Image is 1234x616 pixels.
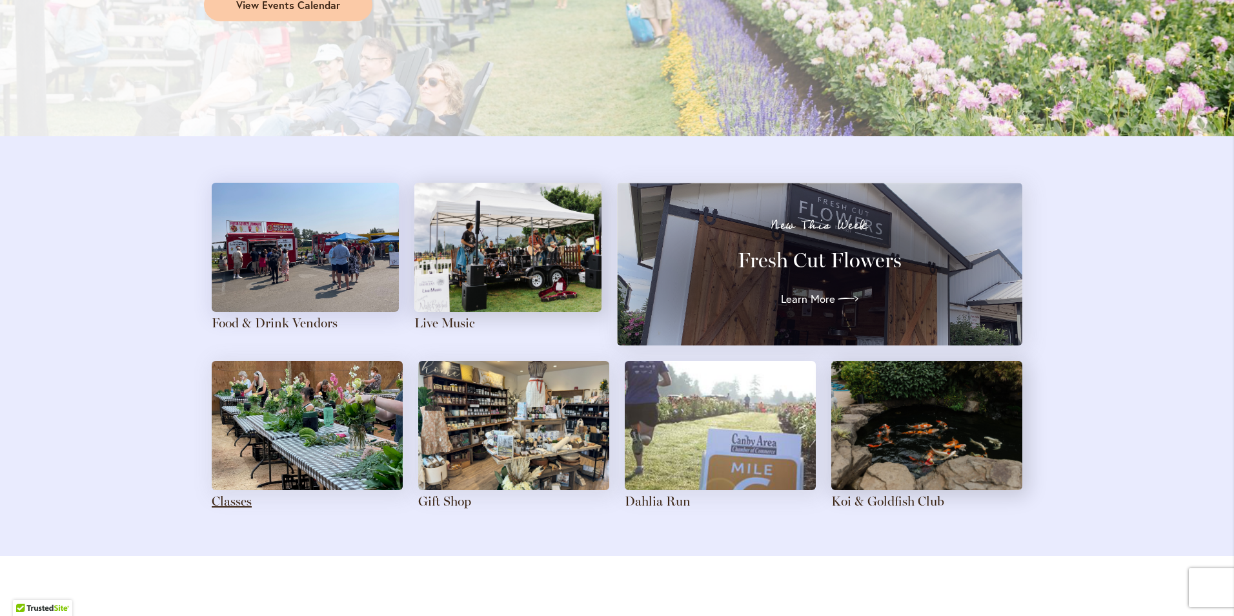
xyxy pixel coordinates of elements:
[212,183,399,312] img: Attendees gather around food trucks on a sunny day at the farm
[418,493,471,509] a: Gift Shop
[418,361,609,490] img: The dahlias themed gift shop has a feature table in the center, with shelves of local and special...
[781,289,858,309] a: Learn More
[625,361,816,490] img: A runner passes the mile 6 sign in a field of dahlias
[625,493,691,509] a: Dahlia Run
[212,315,338,331] a: Food & Drink Vendors
[212,493,252,509] a: Classes
[414,183,602,312] img: A four-person band plays with a field of pink dahlias in the background
[831,361,1022,490] img: Orange and white mottled koi swim in a rock-lined pond
[640,219,999,232] p: New This Week
[781,291,835,307] span: Learn More
[212,361,403,490] img: Blank canvases are set up on long tables in anticipation of an art class
[414,315,475,331] a: Live Music
[640,247,999,273] h3: Fresh Cut Flowers
[831,493,944,509] a: Koi & Goldfish Club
